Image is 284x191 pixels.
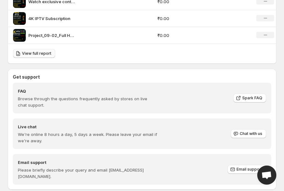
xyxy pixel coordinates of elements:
[13,74,40,80] h3: Get support
[28,15,76,22] p: 4K IPTV Subscription
[22,51,51,56] span: View full report
[237,167,262,172] span: Email support
[18,131,159,144] p: We're online 8 hours a day, 5 days a week. Please leave your email if we're away.
[228,165,266,174] a: Email support
[157,32,229,39] p: ₹0.00
[13,49,55,58] a: View full report
[13,12,26,25] img: 4K IPTV Subscription
[257,166,276,185] a: Open chat
[18,88,157,94] h4: FAQ
[13,29,26,42] img: Project_09-02_Full HD 1080p_MEDIUM_FR30
[233,94,266,103] a: Spark FAQ
[240,131,262,136] span: Chat with us
[18,95,157,108] p: Browse through the questions frequently asked by stores on live chat support.
[242,95,262,101] span: Spark FAQ
[157,15,229,22] p: ₹0.00
[28,32,76,39] p: Project_09-02_Full HD 1080p_MEDIUM_FR30
[18,159,157,166] h4: Email support
[18,124,159,130] h4: Live chat
[18,167,157,180] p: Please briefly describe your query and email [EMAIL_ADDRESS][DOMAIN_NAME].
[231,129,266,138] button: Chat with us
